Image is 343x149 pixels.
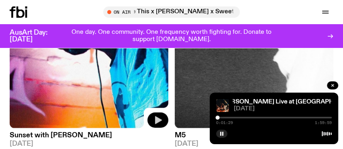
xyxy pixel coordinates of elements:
[216,121,233,125] span: 0:01:29
[10,29,61,43] h3: AusArt Day: [DATE]
[175,132,333,139] h3: M5
[234,106,332,112] span: [DATE]
[103,6,240,18] button: On AirSPEED DATE SXSW | Picture This x [PERSON_NAME] x Sweet Boy Sonnet
[315,121,332,125] span: 1:59:59
[67,29,276,43] p: One day. One community. One frequency worth fighting for. Donate to support [DOMAIN_NAME].
[10,128,168,147] a: Sunset with [PERSON_NAME][DATE]
[175,128,333,147] a: M5[DATE]
[175,141,333,147] span: [DATE]
[10,141,168,147] span: [DATE]
[10,132,168,139] h3: Sunset with [PERSON_NAME]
